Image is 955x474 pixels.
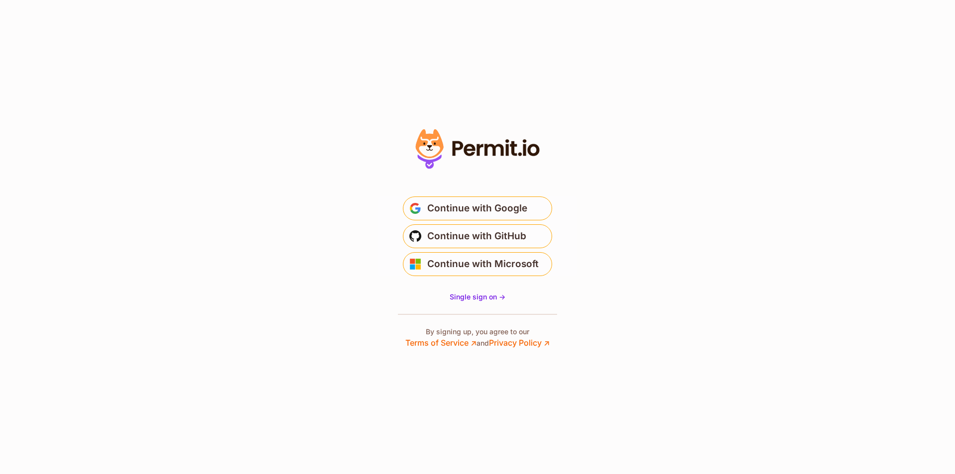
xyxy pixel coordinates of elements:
p: By signing up, you agree to our and [405,327,550,349]
span: Single sign on -> [450,292,505,301]
button: Continue with Microsoft [403,252,552,276]
button: Continue with Google [403,196,552,220]
span: Continue with GitHub [427,228,526,244]
a: Terms of Service ↗ [405,338,477,348]
button: Continue with GitHub [403,224,552,248]
a: Privacy Policy ↗ [489,338,550,348]
span: Continue with Microsoft [427,256,539,272]
span: Continue with Google [427,200,527,216]
a: Single sign on -> [450,292,505,302]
